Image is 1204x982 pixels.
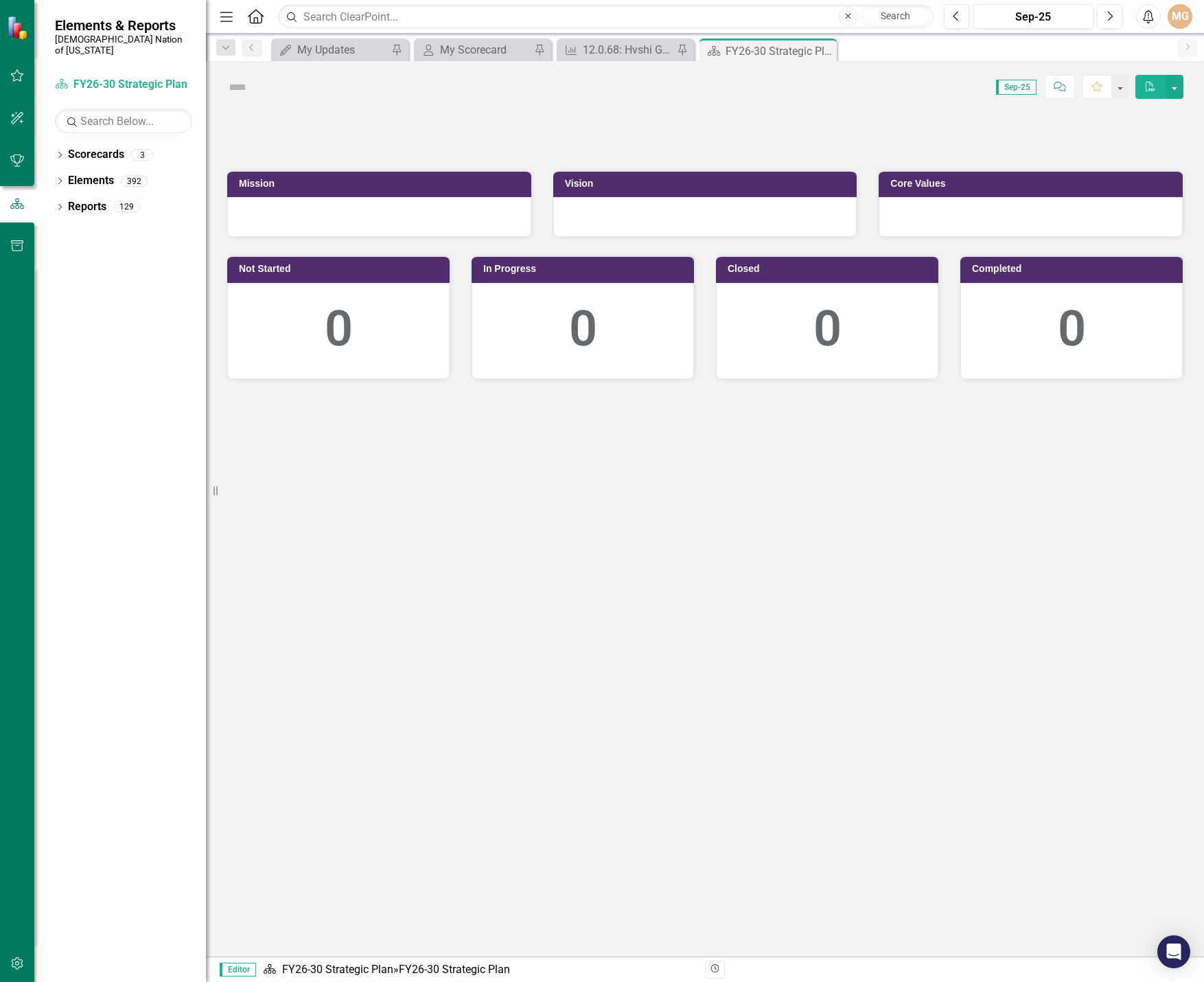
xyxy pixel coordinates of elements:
[68,199,106,215] a: Reports
[278,5,934,29] input: Search ClearPoint...
[239,179,524,189] h3: Mission
[399,963,510,976] div: FY26-30 Strategic Plan
[55,77,192,93] a: FY26-30 Strategic Plan
[297,41,388,58] div: My Updates
[263,962,695,978] div: »
[1157,935,1190,968] div: Open Intercom Messenger
[726,43,833,60] div: FY26-30 Strategic Plan
[881,10,910,21] span: Search
[68,147,124,163] a: Scorecards
[7,16,31,40] img: ClearPoint Strategy
[275,41,388,58] a: My Updates
[417,41,531,58] a: My Scorecard
[55,109,192,133] input: Search Below...
[996,80,1037,95] span: Sep-25
[113,201,140,213] div: 129
[121,175,148,187] div: 392
[565,179,850,189] h3: Vision
[978,9,1089,25] div: Sep-25
[1168,4,1192,29] button: MG
[227,76,248,98] img: Not Defined
[730,294,924,365] div: 0
[890,179,1176,189] h3: Core Values
[220,963,256,977] span: Editor
[242,294,435,365] div: 0
[861,7,930,26] button: Search
[560,41,673,58] a: 12.0.68: Hvshi Gift Shop Inventory KPIs
[131,149,153,161] div: 3
[583,41,673,58] div: 12.0.68: Hvshi Gift Shop Inventory KPIs
[975,294,1168,365] div: 0
[728,264,931,274] h3: Closed
[486,294,680,365] div: 0
[68,173,114,189] a: Elements
[483,264,687,274] h3: In Progress
[55,17,192,34] span: Elements & Reports
[972,264,1176,274] h3: Completed
[55,34,192,56] small: [DEMOGRAPHIC_DATA] Nation of [US_STATE]
[282,963,393,976] a: FY26-30 Strategic Plan
[239,264,443,274] h3: Not Started
[973,4,1093,29] button: Sep-25
[440,41,531,58] div: My Scorecard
